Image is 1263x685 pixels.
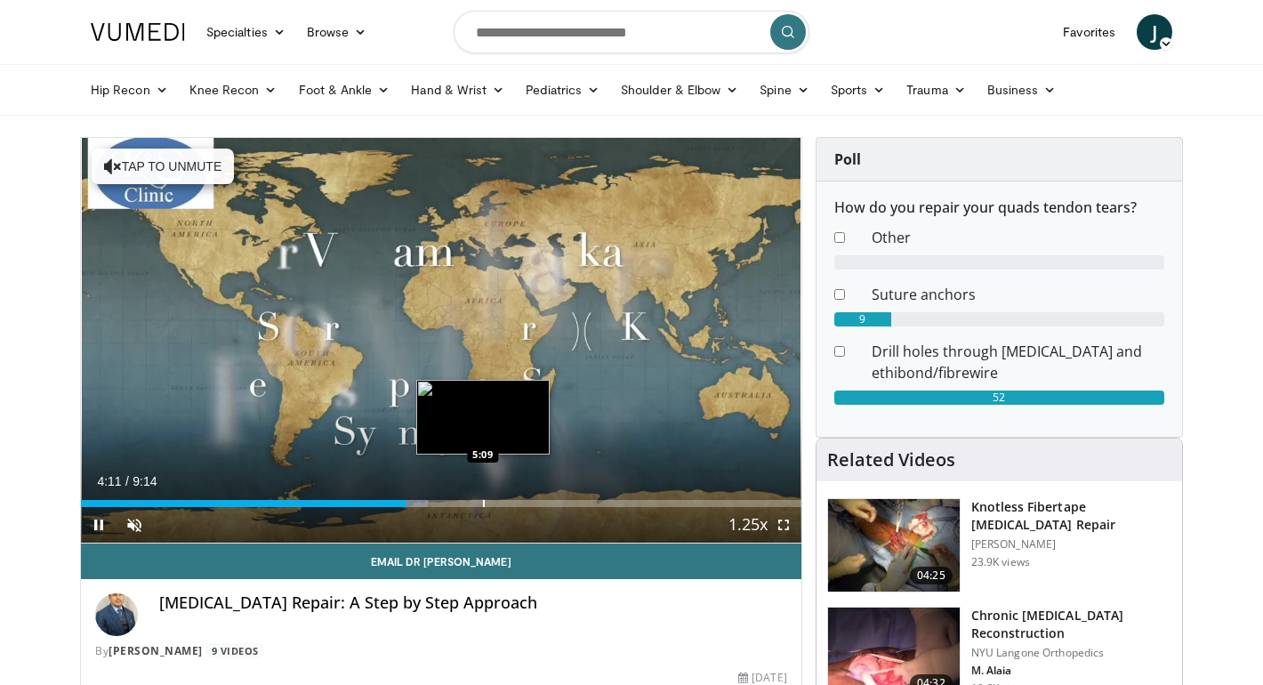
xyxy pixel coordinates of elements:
a: Hand & Wrist [400,72,515,108]
a: Foot & Ankle [288,72,401,108]
button: Playback Rate [730,507,766,543]
h4: Related Videos [827,449,955,471]
img: image.jpeg [416,380,550,455]
img: E-HI8y-Omg85H4KX4xMDoxOjBzMTt2bJ.150x105_q85_crop-smart_upscale.jpg [828,499,960,592]
span: 4:11 [97,474,121,488]
div: 52 [834,391,1164,405]
span: 9:14 [133,474,157,488]
img: VuMedi Logo [91,23,185,41]
div: By [95,643,787,659]
button: Pause [81,507,117,543]
a: Pediatrics [515,72,610,108]
a: Specialties [196,14,296,50]
h3: Chronic [MEDICAL_DATA] Reconstruction [971,607,1171,642]
button: Tap to unmute [92,149,234,184]
p: M. Alaia [971,664,1171,678]
a: [PERSON_NAME] [109,643,203,658]
a: Favorites [1052,14,1126,50]
a: Trauma [896,72,977,108]
a: Shoulder & Elbow [610,72,749,108]
a: Email Dr [PERSON_NAME] [81,544,801,579]
dd: Drill holes through [MEDICAL_DATA] and ethibond/fibrewire [858,341,1178,383]
h3: Knotless Fibertape [MEDICAL_DATA] Repair [971,498,1171,534]
a: Browse [296,14,378,50]
a: Spine [749,72,819,108]
button: Fullscreen [766,507,801,543]
a: Hip Recon [80,72,179,108]
video-js: Video Player [81,138,801,544]
dd: Other [858,227,1178,248]
a: 04:25 Knotless Fibertape [MEDICAL_DATA] Repair [PERSON_NAME] 23.9K views [827,498,1171,592]
p: [PERSON_NAME] [971,537,1171,552]
div: 9 [834,312,891,326]
a: Sports [820,72,897,108]
span: 04:25 [910,567,953,584]
a: J [1137,14,1172,50]
p: 23.9K views [971,555,1030,569]
img: Avatar [95,593,138,636]
a: 9 Videos [205,643,264,658]
h6: How do you repair your quads tendon tears? [834,199,1164,216]
a: Business [977,72,1067,108]
span: / [125,474,129,488]
dd: Suture anchors [858,284,1178,305]
h4: [MEDICAL_DATA] Repair: A Step by Step Approach [159,593,787,613]
p: NYU Langone Orthopedics [971,646,1171,660]
div: Progress Bar [81,500,801,507]
input: Search topics, interventions [454,11,809,53]
a: Knee Recon [179,72,288,108]
button: Unmute [117,507,152,543]
strong: Poll [834,149,861,169]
